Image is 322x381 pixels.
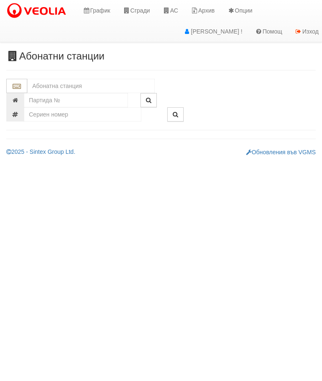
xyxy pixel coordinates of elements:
h3: Абонатни станции [6,51,316,62]
a: Помощ [249,21,288,42]
a: [PERSON_NAME] ! [177,21,249,42]
a: 2025 - Sintex Group Ltd. [6,148,75,155]
input: Партида № [24,93,128,107]
img: VeoliaLogo.png [6,2,70,20]
a: Обновления във VGMS [246,149,316,156]
input: Абонатна станция [27,79,155,93]
input: Сериен номер [24,107,141,122]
